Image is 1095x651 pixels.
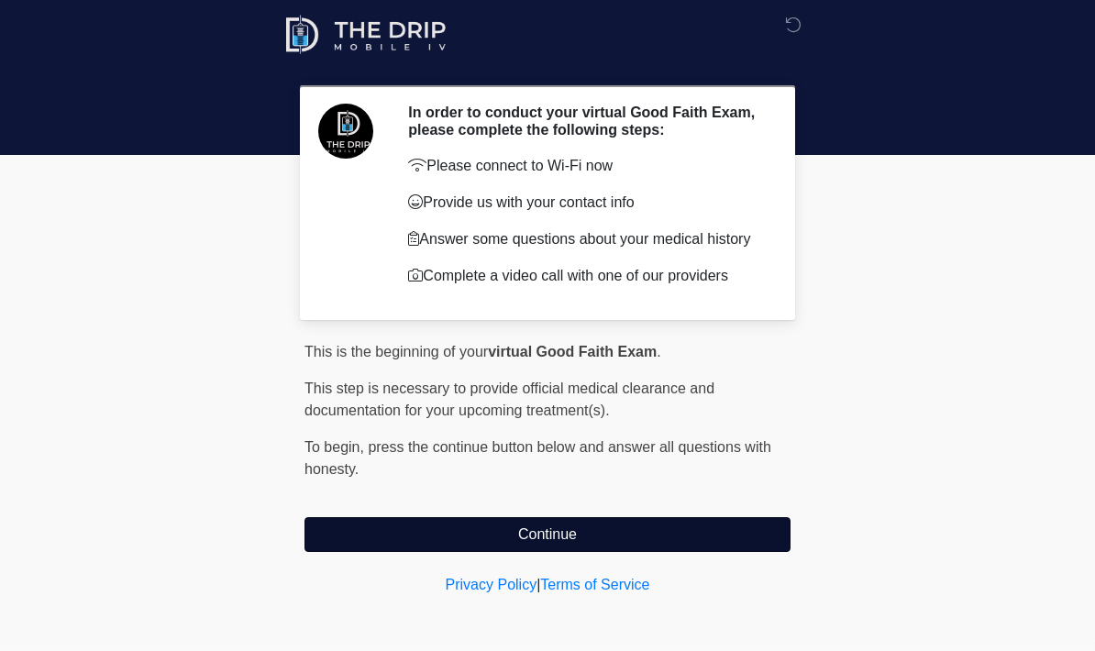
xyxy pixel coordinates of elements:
[318,104,373,159] img: Agent Avatar
[286,14,448,55] img: The Drip Mobile IV Logo
[408,192,763,214] p: Provide us with your contact info
[304,439,368,455] span: To begin,
[540,577,649,592] a: Terms of Service
[488,344,657,359] strong: virtual Good Faith Exam
[304,381,714,418] span: This step is necessary to provide official medical clearance and documentation for your upcoming ...
[408,104,763,138] h2: In order to conduct your virtual Good Faith Exam, please complete the following steps:
[657,344,660,359] span: .
[408,265,763,287] p: Complete a video call with one of our providers
[536,577,540,592] a: |
[304,439,771,477] span: press the continue button below and answer all questions with honesty.
[408,155,763,177] p: Please connect to Wi-Fi now
[304,344,488,359] span: This is the beginning of your
[408,228,763,250] p: Answer some questions about your medical history
[446,577,537,592] a: Privacy Policy
[304,517,791,552] button: Continue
